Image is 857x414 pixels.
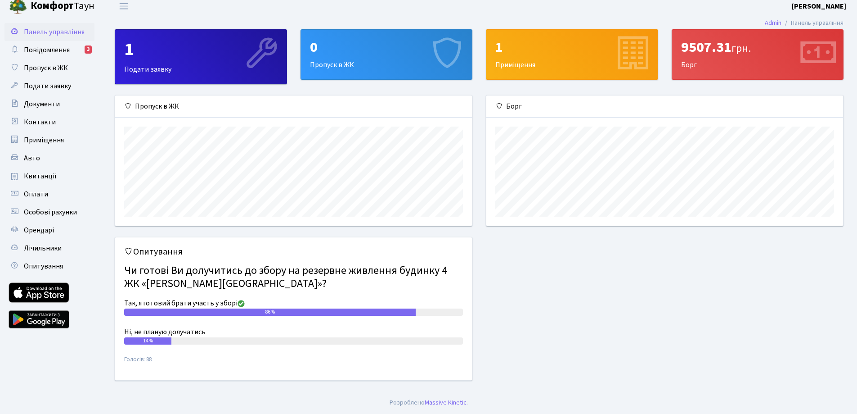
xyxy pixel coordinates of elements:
[486,30,658,79] div: Приміщення
[24,99,60,109] span: Документи
[24,117,56,127] span: Контакти
[4,185,94,203] a: Оплати
[124,39,278,60] div: 1
[24,153,40,163] span: Авто
[4,23,94,41] a: Панель управління
[681,39,835,56] div: 9507.31
[301,30,472,79] div: Пропуск в ЖК
[486,29,658,80] a: 1Приміщення
[731,41,751,56] span: грн.
[4,203,94,221] a: Особові рахунки
[390,398,468,408] div: Розроблено .
[24,81,71,91] span: Подати заявку
[4,149,94,167] a: Авто
[301,29,473,80] a: 0Пропуск в ЖК
[24,261,63,271] span: Опитування
[4,95,94,113] a: Документи
[24,63,68,73] span: Пропуск в ЖК
[124,261,463,294] h4: Чи готові Ви долучитись до збору на резервне живлення будинку 4 ЖК «[PERSON_NAME][GEOGRAPHIC_DATA]»?
[24,135,64,145] span: Приміщення
[24,27,85,37] span: Панель управління
[751,14,857,32] nav: breadcrumb
[310,39,463,56] div: 0
[24,207,77,217] span: Особові рахунки
[115,96,472,118] div: Пропуск в ЖК
[4,131,94,149] a: Приміщення
[124,309,416,316] div: 86%
[24,45,70,55] span: Повідомлення
[115,30,287,84] div: Подати заявку
[4,239,94,257] a: Лічильники
[792,1,846,11] b: [PERSON_NAME]
[24,171,57,181] span: Квитанції
[672,30,844,79] div: Борг
[115,29,287,84] a: 1Подати заявку
[124,337,171,345] div: 14%
[124,246,463,257] h5: Опитування
[124,327,463,337] div: Ні, не планую долучатись
[765,18,781,27] a: Admin
[4,257,94,275] a: Опитування
[124,355,463,371] small: Голосів: 88
[124,298,463,309] div: Так, я готовий брати участь у зборі
[486,96,843,118] div: Борг
[495,39,649,56] div: 1
[4,113,94,131] a: Контакти
[4,167,94,185] a: Квитанції
[425,398,467,407] a: Massive Kinetic
[781,18,844,28] li: Панель управління
[4,59,94,77] a: Пропуск в ЖК
[4,221,94,239] a: Орендарі
[24,243,62,253] span: Лічильники
[792,1,846,12] a: [PERSON_NAME]
[4,77,94,95] a: Подати заявку
[4,41,94,59] a: Повідомлення3
[24,189,48,199] span: Оплати
[85,45,92,54] div: 3
[24,225,54,235] span: Орендарі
